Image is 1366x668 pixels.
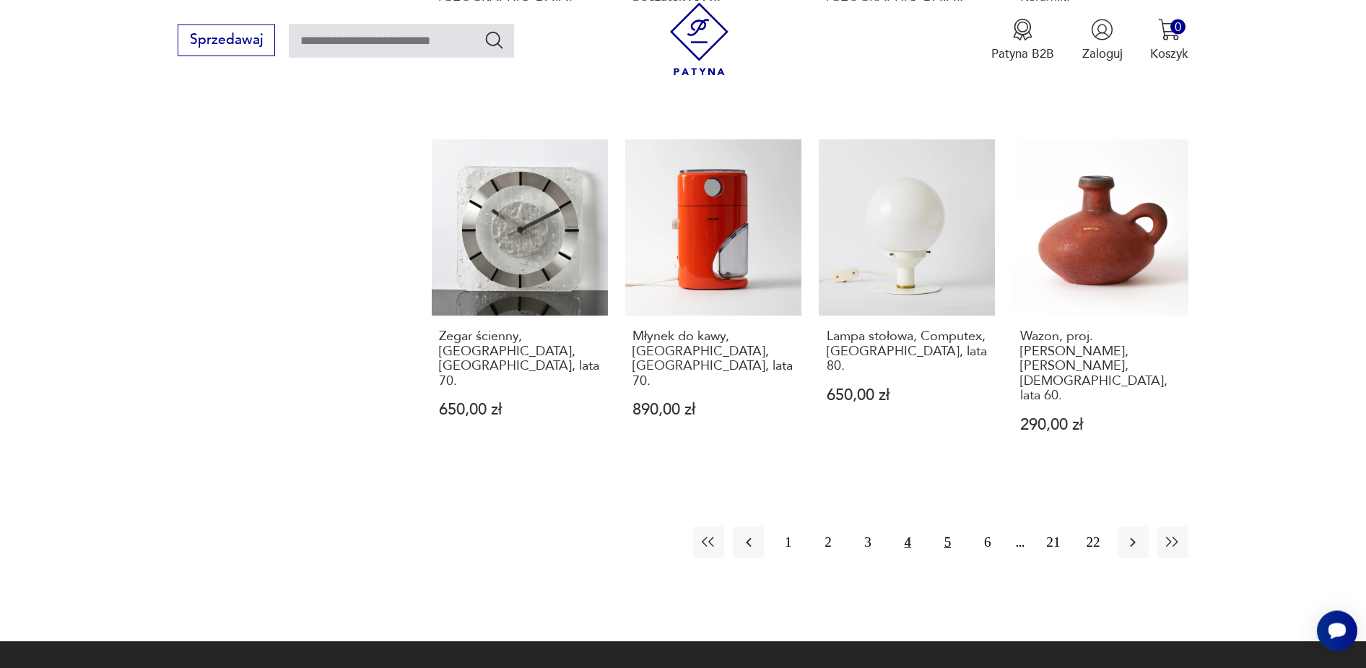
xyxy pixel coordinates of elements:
img: Ikona medalu [1012,18,1034,40]
button: 2 [812,526,843,558]
img: Patyna - sklep z meblami i dekoracjami vintage [663,2,736,75]
button: 3 [853,526,884,558]
p: Koszyk [1150,45,1188,61]
p: 890,00 zł [632,402,793,417]
p: Patyna B2B [991,45,1054,61]
a: Wazon, proj. Kurt Tschorner, Otto Keramik, Niemcy, lata 60.Wazon, proj. [PERSON_NAME], [PERSON_NA... [1012,139,1188,466]
a: Młynek do kawy, Krups, Niemcy, lata 70.Młynek do kawy, [GEOGRAPHIC_DATA], [GEOGRAPHIC_DATA], lata... [625,139,801,466]
button: 1 [773,526,804,558]
a: Ikona medaluPatyna B2B [991,18,1054,61]
button: Szukaj [484,29,505,50]
p: 650,00 zł [439,402,600,417]
iframe: Smartsupp widget button [1317,610,1357,651]
h3: Młynek do kawy, [GEOGRAPHIC_DATA], [GEOGRAPHIC_DATA], lata 70. [632,329,793,389]
a: Zegar ścienny, Kienzle, Niemcy, lata 70.Zegar ścienny, [GEOGRAPHIC_DATA], [GEOGRAPHIC_DATA], lata... [432,139,608,466]
a: Sprzedawaj [178,35,275,46]
button: 22 [1077,526,1108,558]
img: Ikona koszyka [1158,18,1180,40]
p: 290,00 zł [1020,417,1181,433]
button: 5 [932,526,963,558]
a: Lampa stołowa, Computex, Polska, lata 80.Lampa stołowa, Computex, [GEOGRAPHIC_DATA], lata 80.650,... [819,139,995,466]
img: Ikonka użytkownika [1091,18,1113,40]
p: Zaloguj [1082,45,1123,61]
button: Patyna B2B [991,18,1054,61]
h3: Lampa stołowa, Computex, [GEOGRAPHIC_DATA], lata 80. [827,329,988,373]
button: Sprzedawaj [178,24,275,56]
button: 21 [1037,526,1069,558]
h3: Wazon, proj. [PERSON_NAME], [PERSON_NAME], [DEMOGRAPHIC_DATA], lata 60. [1020,329,1181,403]
button: Zaloguj [1082,18,1123,61]
h3: Zegar ścienny, [GEOGRAPHIC_DATA], [GEOGRAPHIC_DATA], lata 70. [439,329,600,389]
button: 4 [892,526,923,558]
p: 650,00 zł [827,388,988,403]
button: 6 [972,526,1003,558]
button: 0Koszyk [1150,18,1188,61]
div: 0 [1170,19,1186,34]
